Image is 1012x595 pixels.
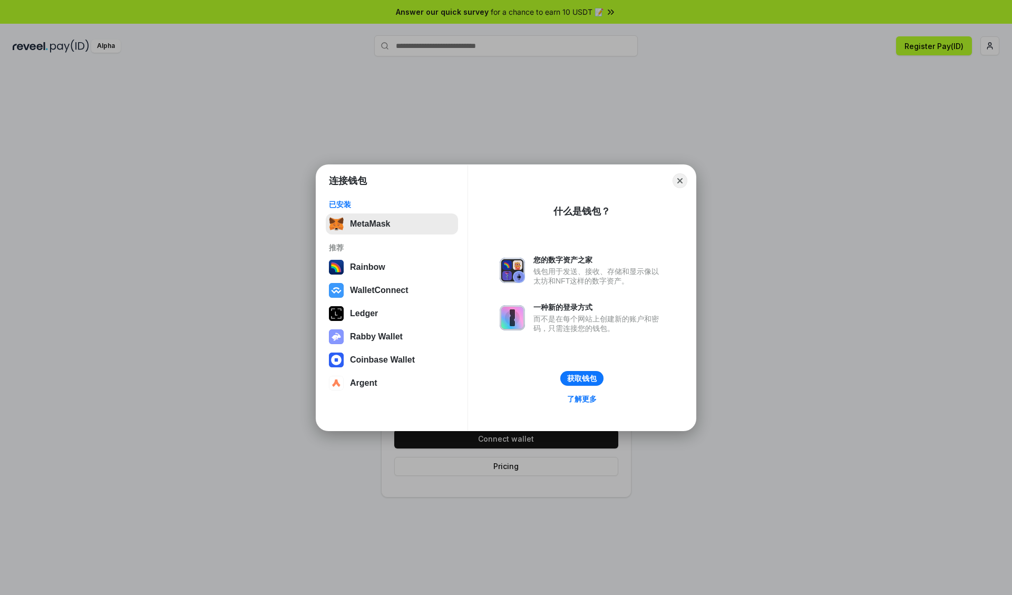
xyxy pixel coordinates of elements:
[326,213,458,235] button: MetaMask
[329,174,367,187] h1: 连接钱包
[350,286,408,295] div: WalletConnect
[500,258,525,283] img: svg+xml,%3Csvg%20xmlns%3D%22http%3A%2F%2Fwww.w3.org%2F2000%2Fsvg%22%20fill%3D%22none%22%20viewBox...
[329,306,344,321] img: svg+xml,%3Csvg%20xmlns%3D%22http%3A%2F%2Fwww.w3.org%2F2000%2Fsvg%22%20width%3D%2228%22%20height%3...
[350,262,385,272] div: Rainbow
[533,255,664,265] div: 您的数字资产之家
[561,392,603,406] a: 了解更多
[329,243,455,252] div: 推荐
[567,374,597,383] div: 获取钱包
[326,349,458,370] button: Coinbase Wallet
[329,283,344,298] img: svg+xml,%3Csvg%20width%3D%2228%22%20height%3D%2228%22%20viewBox%3D%220%200%2028%2028%22%20fill%3D...
[350,355,415,365] div: Coinbase Wallet
[567,394,597,404] div: 了解更多
[326,257,458,278] button: Rainbow
[500,305,525,330] img: svg+xml,%3Csvg%20xmlns%3D%22http%3A%2F%2Fwww.w3.org%2F2000%2Fsvg%22%20fill%3D%22none%22%20viewBox...
[326,303,458,324] button: Ledger
[673,173,687,188] button: Close
[329,329,344,344] img: svg+xml,%3Csvg%20xmlns%3D%22http%3A%2F%2Fwww.w3.org%2F2000%2Fsvg%22%20fill%3D%22none%22%20viewBox...
[326,373,458,394] button: Argent
[350,309,378,318] div: Ledger
[350,378,377,388] div: Argent
[329,200,455,209] div: 已安装
[560,371,604,386] button: 获取钱包
[350,332,403,342] div: Rabby Wallet
[533,303,664,312] div: 一种新的登录方式
[329,217,344,231] img: svg+xml,%3Csvg%20fill%3D%22none%22%20height%3D%2233%22%20viewBox%3D%220%200%2035%2033%22%20width%...
[329,376,344,391] img: svg+xml,%3Csvg%20width%3D%2228%22%20height%3D%2228%22%20viewBox%3D%220%200%2028%2028%22%20fill%3D...
[329,353,344,367] img: svg+xml,%3Csvg%20width%3D%2228%22%20height%3D%2228%22%20viewBox%3D%220%200%2028%2028%22%20fill%3D...
[553,205,610,218] div: 什么是钱包？
[326,326,458,347] button: Rabby Wallet
[533,267,664,286] div: 钱包用于发送、接收、存储和显示像以太坊和NFT这样的数字资产。
[329,260,344,275] img: svg+xml,%3Csvg%20width%3D%22120%22%20height%3D%22120%22%20viewBox%3D%220%200%20120%20120%22%20fil...
[326,280,458,301] button: WalletConnect
[350,219,390,229] div: MetaMask
[533,314,664,333] div: 而不是在每个网站上创建新的账户和密码，只需连接您的钱包。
